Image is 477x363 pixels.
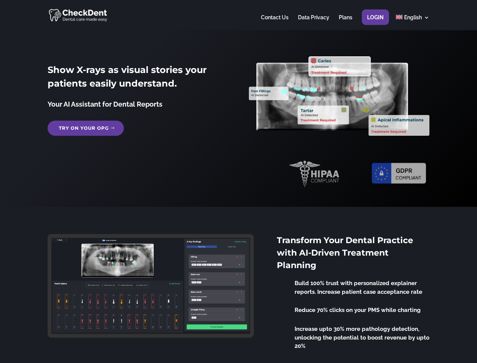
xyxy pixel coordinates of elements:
a: English [396,15,429,29]
a: Data Privacy [298,15,329,29]
img: CheckDent AI [49,8,108,22]
span: Build 100% trust with personalized explainer reports. Increase patient case acceptance rate [295,280,422,295]
a: Try on your OPG [48,121,124,136]
img: X_Ray_annotated [249,56,429,136]
span: Increase upto 30% more pathology detection, unlocking the potential to boost revenue by upto 20% [295,326,429,349]
a: Plans [339,15,352,29]
span: Transform Your Dental Practice with AI-Driven Treatment Planning [277,235,413,270]
span: Reduce 70% clicks on your PMS while charting [295,307,421,313]
h2: Show X-rays as visual stories your patients easily understand. [48,63,228,94]
span: Your AI Assistant for Dental Reports [48,100,162,108]
a: Login [367,15,384,29]
span: English [404,14,422,20]
a: Contact Us [261,15,289,29]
